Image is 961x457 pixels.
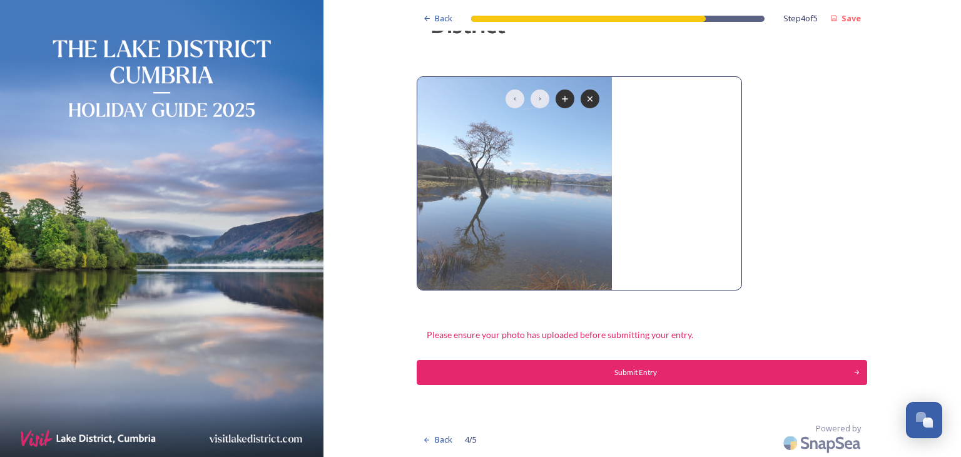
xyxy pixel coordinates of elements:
div: Please ensure your photo has uploaded before submitting your entry. [417,322,703,347]
img: DSC04455%20Ullswater.JPG [417,77,612,290]
strong: Save [842,13,861,24]
button: Open Chat [906,402,942,438]
span: Back [435,434,452,446]
span: Powered by [816,423,861,434]
span: Step 4 of 5 [783,13,818,24]
div: Submit Entry [424,367,847,378]
span: Back [435,13,452,24]
button: Continue [417,360,867,385]
span: 4 / 5 [465,434,477,446]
